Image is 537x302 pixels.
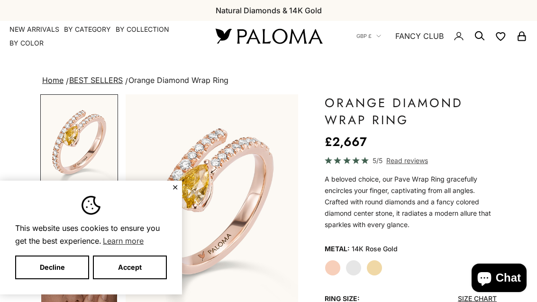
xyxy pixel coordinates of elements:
[325,242,350,256] legend: Metal:
[15,222,167,248] span: This website uses cookies to ensure you get the best experience.
[116,25,169,34] summary: By Collection
[352,242,398,256] variant-option-value: 14K Rose Gold
[356,21,528,51] nav: Secondary navigation
[325,174,497,230] div: A beloved choice, our Pave Wrap Ring gracefully encircles your finger, captivating from all angle...
[69,75,123,85] a: BEST SELLERS
[82,196,100,215] img: Cookie banner
[9,38,44,48] summary: By Color
[9,25,59,34] a: NEW ARRIVALS
[325,155,497,166] a: 5/5 Read reviews
[40,94,118,190] button: Go to item 1
[128,75,228,85] span: Orange Diamond Wrap Ring
[101,234,145,248] a: Learn more
[395,30,444,42] a: FANCY CLUB
[93,256,167,279] button: Accept
[373,155,382,166] span: 5/5
[42,75,64,85] a: Home
[64,25,111,34] summary: By Category
[386,155,428,166] span: Read reviews
[356,32,372,40] span: GBP £
[469,264,529,294] inbox-online-store-chat: Shopify online store chat
[172,184,178,190] button: Close
[9,25,193,48] nav: Primary navigation
[216,4,322,17] p: Natural Diamonds & 14K Gold
[325,94,497,128] h1: Orange Diamond Wrap Ring
[325,132,367,151] sale-price: £2,667
[41,95,117,189] img: #RoseGold
[15,256,89,279] button: Decline
[356,32,381,40] button: GBP £
[40,74,497,87] nav: breadcrumbs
